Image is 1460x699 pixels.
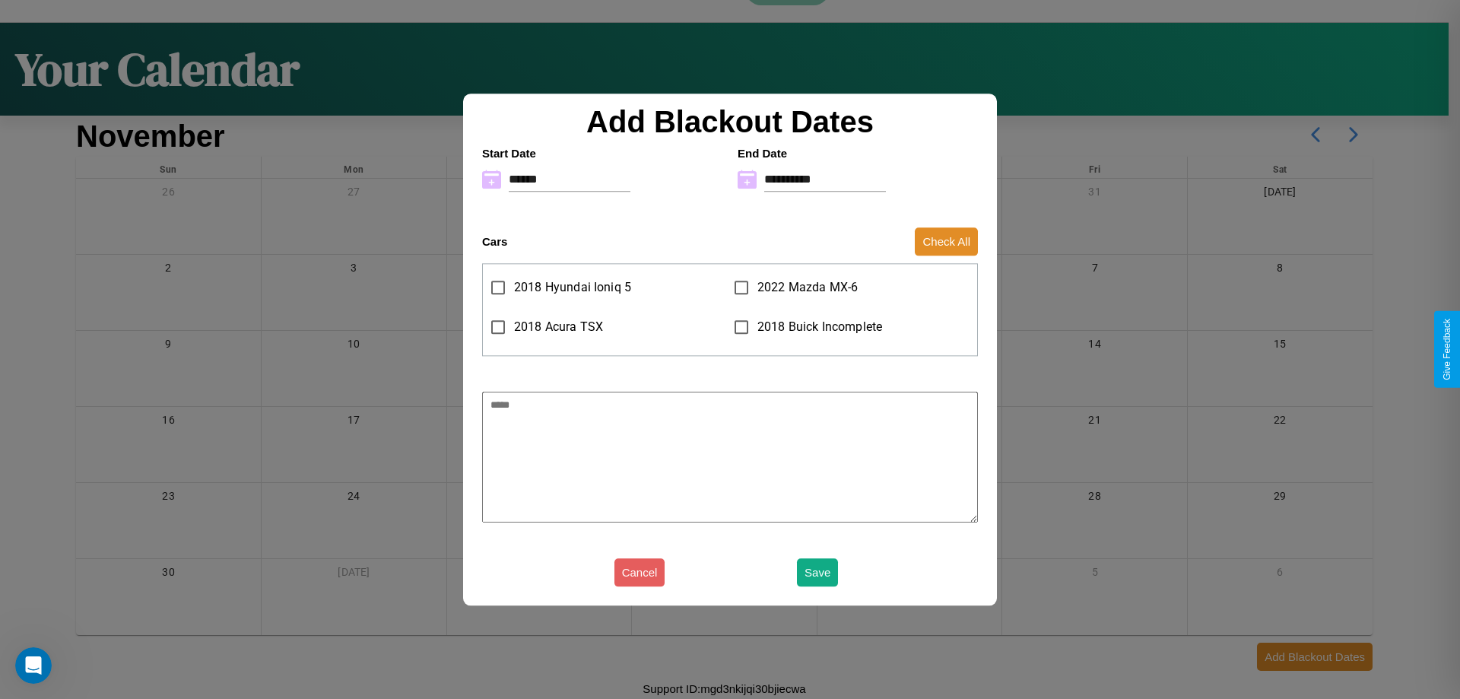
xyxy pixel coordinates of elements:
h4: Start Date [482,147,722,160]
span: 2022 Mazda MX-6 [757,278,858,297]
h4: Cars [482,235,507,248]
h2: Add Blackout Dates [474,105,985,139]
iframe: Intercom live chat [15,647,52,684]
span: 2018 Buick Incomplete [757,318,882,336]
button: Cancel [614,558,665,586]
h4: End Date [738,147,978,160]
div: Give Feedback [1442,319,1452,380]
span: 2018 Acura TSX [514,318,603,336]
button: Check All [915,227,978,256]
span: 2018 Hyundai Ioniq 5 [514,278,631,297]
button: Save [797,558,838,586]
